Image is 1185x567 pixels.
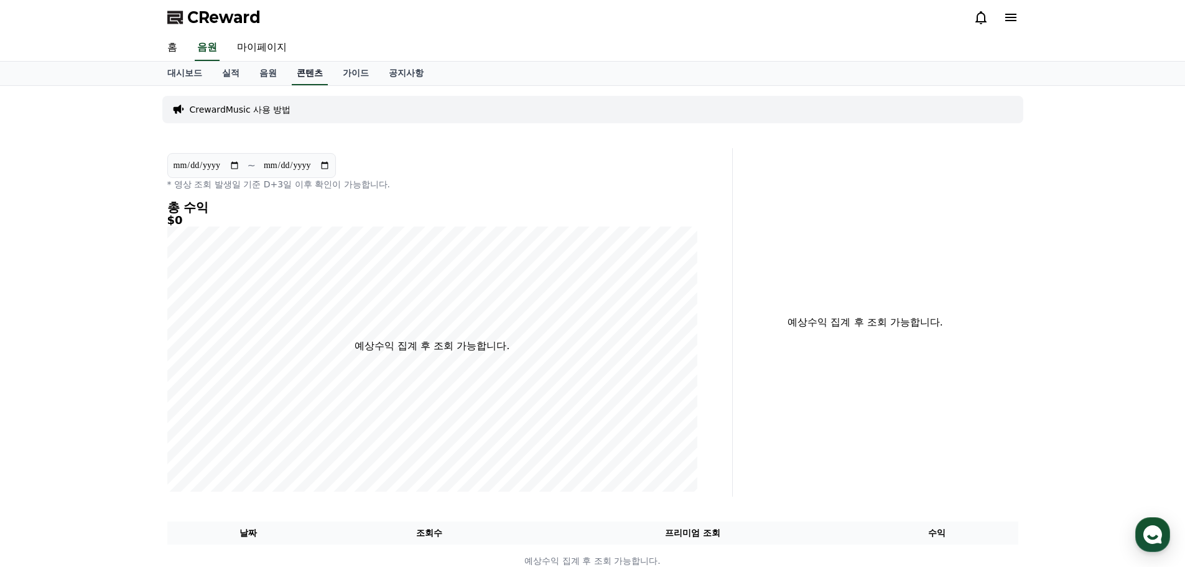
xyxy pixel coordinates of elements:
a: 대화 [82,395,160,426]
th: 날짜 [167,522,330,545]
p: * 영상 조회 발생일 기준 D+3일 이후 확인이 가능합니다. [167,178,697,190]
a: 실적 [212,62,249,85]
span: 대화 [114,414,129,424]
a: 음원 [195,35,220,61]
a: 설정 [160,395,239,426]
a: 대시보드 [157,62,212,85]
th: 프리미엄 조회 [529,522,856,545]
a: 마이페이지 [227,35,297,61]
a: 콘텐츠 [292,62,328,85]
span: CReward [187,7,261,27]
p: 예상수익 집계 후 조회 가능합니다. [355,339,509,354]
span: 홈 [39,413,47,423]
a: CReward [167,7,261,27]
p: 예상수익 집계 후 조회 가능합니다. [743,315,988,330]
th: 조회수 [329,522,529,545]
a: 홈 [157,35,187,61]
h4: 총 수익 [167,200,697,214]
a: 홈 [4,395,82,426]
th: 수익 [856,522,1018,545]
h5: $0 [167,214,697,227]
span: 설정 [192,413,207,423]
a: 음원 [249,62,287,85]
a: CrewardMusic 사용 방법 [190,103,291,116]
p: ~ [248,158,256,173]
a: 공지사항 [379,62,434,85]
a: 가이드 [333,62,379,85]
